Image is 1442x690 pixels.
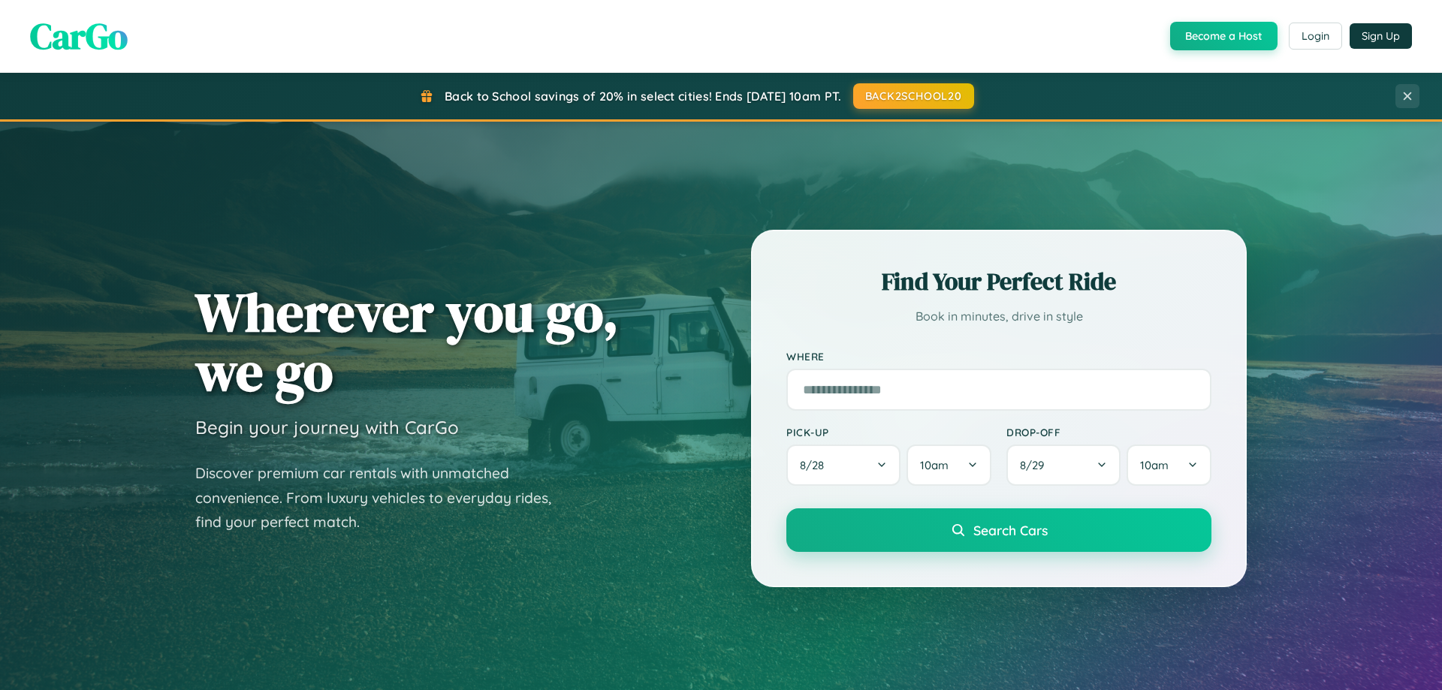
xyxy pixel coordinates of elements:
button: Sign Up [1350,23,1412,49]
button: Become a Host [1170,22,1278,50]
p: Discover premium car rentals with unmatched convenience. From luxury vehicles to everyday rides, ... [195,461,571,535]
button: Search Cars [786,508,1211,552]
h1: Wherever you go, we go [195,282,619,401]
label: Pick-up [786,426,991,438]
h2: Find Your Perfect Ride [786,265,1211,298]
span: 10am [920,458,949,472]
span: 10am [1140,458,1169,472]
label: Where [786,350,1211,363]
button: Login [1289,23,1342,50]
button: 8/29 [1006,444,1121,486]
p: Book in minutes, drive in style [786,306,1211,327]
span: 8 / 29 [1020,458,1051,472]
button: BACK2SCHOOL20 [853,83,974,109]
button: 8/28 [786,444,900,486]
button: 10am [907,444,991,486]
button: 10am [1127,444,1211,486]
span: CarGo [30,11,128,61]
span: 8 / 28 [800,458,831,472]
label: Drop-off [1006,426,1211,438]
span: Back to School savings of 20% in select cities! Ends [DATE] 10am PT. [445,89,841,104]
span: Search Cars [973,522,1048,538]
h3: Begin your journey with CarGo [195,416,459,438]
